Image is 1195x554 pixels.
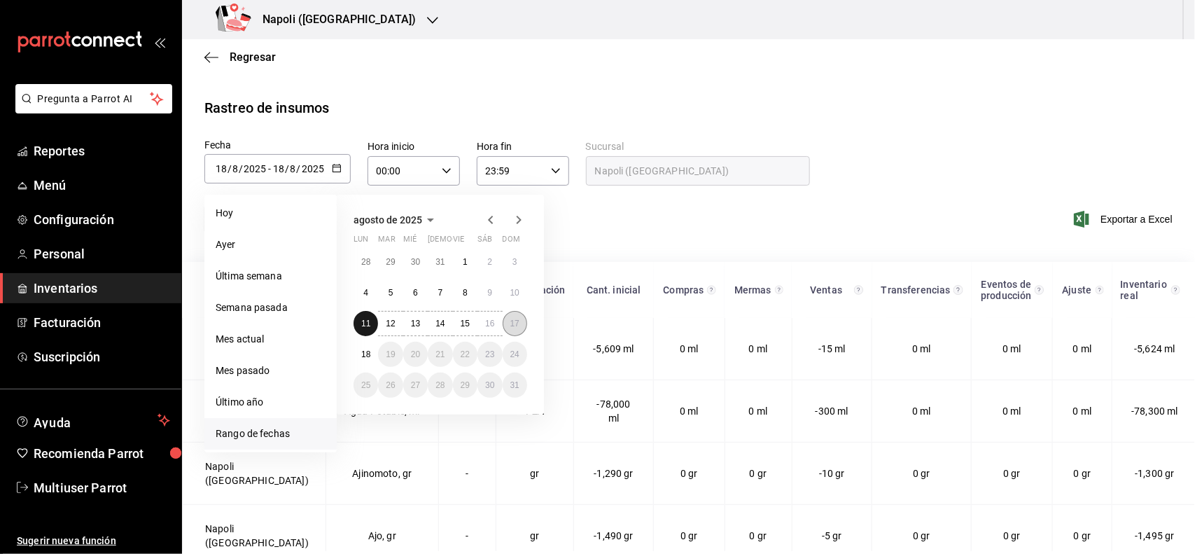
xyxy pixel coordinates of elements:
label: Hora inicio [368,142,460,152]
span: 0 ml [1073,343,1092,354]
button: 4 de agosto de 2025 [354,280,378,305]
span: 0 ml [912,406,931,417]
span: Multiuser Parrot [34,478,170,497]
span: 0 gr [750,530,767,541]
td: Ajinomoto, gr [326,443,438,505]
svg: Total de presentación del insumo transferido ya sea fuera o dentro de la sucursal en el rango de ... [953,284,963,296]
button: 1 de agosto de 2025 [453,249,477,275]
li: Ayer [204,229,337,261]
svg: Cantidad registrada mediante Ajuste manual y conteos en el rango de fechas seleccionado. [1096,284,1104,296]
abbr: 28 de agosto de 2025 [435,380,445,390]
label: Hora fin [477,142,569,152]
li: Rango de fechas [204,418,337,450]
abbr: 3 de agosto de 2025 [512,257,517,267]
button: 13 de agosto de 2025 [403,311,428,336]
li: Última semana [204,261,337,292]
button: 10 de agosto de 2025 [503,280,527,305]
a: Pregunta a Parrot AI [10,102,172,116]
abbr: 24 de agosto de 2025 [510,349,519,359]
abbr: 28 de julio de 2025 [361,257,370,267]
button: 20 de agosto de 2025 [403,342,428,367]
span: Sugerir nueva función [17,534,170,548]
span: Fecha [204,139,232,151]
button: agosto de 2025 [354,212,439,228]
td: Napoli ([GEOGRAPHIC_DATA]) [183,443,326,505]
button: 15 de agosto de 2025 [453,311,477,336]
div: Ajuste [1061,284,1093,296]
abbr: sábado [477,235,492,249]
span: -5,624 ml [1135,343,1175,354]
button: 23 de agosto de 2025 [477,342,502,367]
span: Regresar [230,50,276,64]
abbr: martes [378,235,395,249]
abbr: 20 de agosto de 2025 [411,349,420,359]
span: -78,300 ml [1131,406,1178,417]
span: -5 gr [822,530,842,541]
abbr: 13 de agosto de 2025 [411,319,420,328]
span: Recomienda Parrot [34,444,170,463]
abbr: lunes [354,235,368,249]
td: Napoli ([GEOGRAPHIC_DATA]) [183,380,326,443]
span: 0 gr [680,468,698,479]
span: 0 gr [1074,468,1091,479]
span: 0 ml [912,343,931,354]
span: -10 gr [819,468,845,479]
span: 0 gr [913,530,930,541]
abbr: 30 de julio de 2025 [411,257,420,267]
button: 16 de agosto de 2025 [477,311,502,336]
button: 25 de agosto de 2025 [354,373,378,398]
abbr: 14 de agosto de 2025 [435,319,445,328]
span: Configuración [34,210,170,229]
span: 0 ml [749,406,768,417]
abbr: domingo [503,235,520,249]
div: Compras [662,284,705,296]
svg: Inventario real = + compras - ventas - mermas - eventos de producción +/- transferencias +/- ajus... [1171,284,1180,296]
td: gr [496,443,574,505]
abbr: 12 de agosto de 2025 [386,319,395,328]
button: 2 de agosto de 2025 [477,249,502,275]
div: Ventas [800,284,852,296]
button: 17 de agosto de 2025 [503,311,527,336]
span: 0 ml [680,406,699,417]
abbr: 19 de agosto de 2025 [386,349,395,359]
span: Inventarios [34,279,170,298]
input: Year [301,163,325,174]
button: 5 de agosto de 2025 [378,280,403,305]
span: -15 ml [818,343,846,354]
span: -1,495 gr [1135,530,1175,541]
abbr: 31 de agosto de 2025 [510,380,519,390]
span: 0 ml [1002,406,1021,417]
span: -1,300 gr [1135,468,1175,479]
abbr: 9 de agosto de 2025 [487,288,492,298]
abbr: 23 de agosto de 2025 [485,349,494,359]
abbr: miércoles [403,235,417,249]
abbr: 2 de agosto de 2025 [487,257,492,267]
span: -1,290 gr [594,468,633,479]
li: Semana pasada [204,292,337,324]
span: / [297,163,301,174]
span: Menú [34,176,170,195]
button: 26 de agosto de 2025 [378,373,403,398]
span: -300 ml [816,406,848,417]
abbr: 7 de agosto de 2025 [438,288,443,298]
abbr: 29 de agosto de 2025 [461,380,470,390]
span: Facturación [34,313,170,332]
abbr: 6 de agosto de 2025 [413,288,418,298]
span: 0 gr [913,468,930,479]
abbr: 16 de agosto de 2025 [485,319,494,328]
span: 0 gr [1003,468,1021,479]
button: 29 de julio de 2025 [378,249,403,275]
abbr: 8 de agosto de 2025 [463,288,468,298]
abbr: jueves [428,235,510,249]
span: Suscripción [34,347,170,366]
label: Sucursal [586,142,810,152]
span: 0 ml [749,343,768,354]
div: Eventos de producción [980,279,1033,301]
button: 14 de agosto de 2025 [428,311,452,336]
span: / [285,163,289,174]
span: 0 gr [1074,530,1091,541]
button: 30 de agosto de 2025 [477,373,502,398]
span: - [268,163,271,174]
span: Reportes [34,141,170,160]
button: 24 de agosto de 2025 [503,342,527,367]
